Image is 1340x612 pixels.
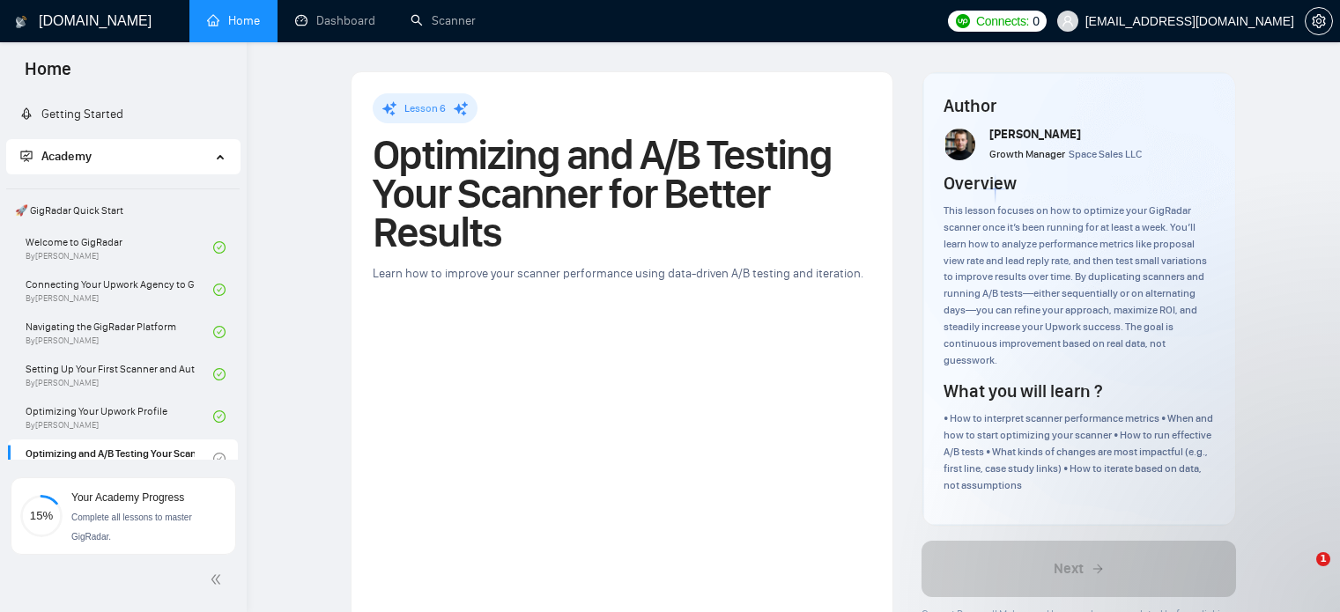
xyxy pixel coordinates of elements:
[1054,558,1084,579] span: Next
[213,453,226,465] span: check-circle
[213,284,226,296] span: check-circle
[26,397,213,436] a: Optimizing Your Upwork ProfileBy[PERSON_NAME]
[295,13,375,28] a: dashboardDashboard
[71,512,192,542] span: Complete all lessons to master GigRadar.
[213,410,226,423] span: check-circle
[26,439,213,478] a: Optimizing and A/B Testing Your Scanner for Better Results
[213,326,226,338] span: check-circle
[26,270,213,309] a: Connecting Your Upwork Agency to GigRadarBy[PERSON_NAME]
[20,149,92,164] span: Academy
[15,8,27,36] img: logo
[1062,15,1074,27] span: user
[989,148,1065,160] span: Growth Manager
[922,541,1236,597] button: Next
[1306,14,1332,28] span: setting
[71,491,184,504] span: Your Academy Progress
[213,241,226,254] span: check-circle
[944,410,1214,493] div: • How to interpret scanner performance metrics • When and how to start optimizing your scanner • ...
[989,127,1081,142] span: [PERSON_NAME]
[976,11,1029,31] span: Connects:
[41,149,92,164] span: Academy
[26,355,213,394] a: Setting Up Your First Scanner and Auto-BidderBy[PERSON_NAME]
[20,107,123,122] a: rocketGetting Started
[1316,552,1330,566] span: 1
[945,129,977,160] img: vlad-t.jpg
[404,102,446,114] span: Lesson 6
[373,136,871,252] h1: Optimizing and A/B Testing Your Scanner for Better Results
[956,14,970,28] img: upwork-logo.png
[8,193,238,228] span: 🚀 GigRadar Quick Start
[944,379,1102,403] h4: What you will learn ?
[1305,7,1333,35] button: setting
[210,571,227,588] span: double-left
[1069,148,1142,160] span: Space Sales LLC
[26,228,213,267] a: Welcome to GigRadarBy[PERSON_NAME]
[20,150,33,162] span: fund-projection-screen
[213,368,226,380] span: check-circle
[1033,11,1040,31] span: 0
[1305,14,1333,28] a: setting
[411,13,476,28] a: searchScanner
[20,510,63,521] span: 15%
[944,171,1017,195] h4: Overview
[207,13,260,28] a: homeHome
[373,266,863,281] span: Learn how to improve your scanner performance using data-driven A/B testing and iteration.
[11,56,85,93] span: Home
[944,203,1214,368] div: This lesson focuses on how to optimize your GigRadar scanner once it’s been running for at least ...
[944,93,1214,118] h4: Author
[26,313,213,351] a: Navigating the GigRadar PlatformBy[PERSON_NAME]
[1280,552,1322,594] iframe: Intercom live chat
[6,97,240,132] li: Getting Started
